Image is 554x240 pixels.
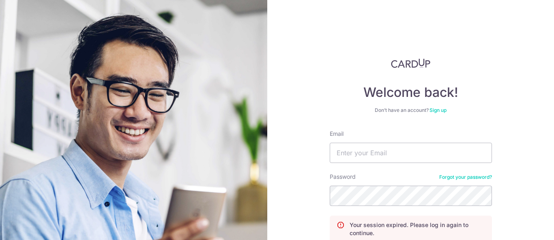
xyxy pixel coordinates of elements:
[391,58,431,68] img: CardUp Logo
[350,221,485,237] p: Your session expired. Please log in again to continue.
[330,143,492,163] input: Enter your Email
[330,84,492,101] h4: Welcome back!
[330,130,344,138] label: Email
[330,107,492,114] div: Don’t have an account?
[429,107,447,113] a: Sign up
[439,174,492,180] a: Forgot your password?
[330,173,356,181] label: Password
